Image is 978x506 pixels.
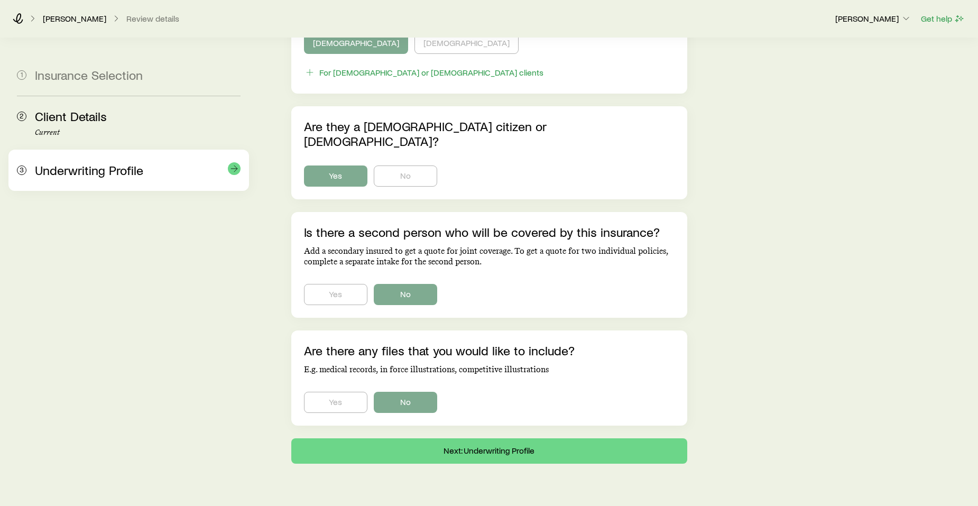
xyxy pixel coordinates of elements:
[126,14,180,24] button: Review details
[35,128,241,137] p: Current
[414,33,519,54] button: [DEMOGRAPHIC_DATA]
[304,343,675,358] p: Are there any files that you would like to include?
[17,112,26,121] span: 2
[17,70,26,80] span: 1
[304,119,675,149] p: Are they a [DEMOGRAPHIC_DATA] citizen or [DEMOGRAPHIC_DATA]?
[304,364,675,375] p: E.g. medical records, in force illustrations, competitive illustrations
[374,392,437,413] button: No
[35,162,143,178] span: Underwriting Profile
[35,67,143,82] span: Insurance Selection
[374,165,437,187] button: No
[374,284,437,305] button: No
[920,13,965,25] button: Get help
[291,438,687,464] button: Next: Underwriting Profile
[835,13,911,24] p: [PERSON_NAME]
[835,13,912,25] button: [PERSON_NAME]
[35,108,107,124] span: Client Details
[304,392,367,413] button: Yes
[304,33,408,54] button: [DEMOGRAPHIC_DATA]
[304,225,675,240] p: Is there a second person who will be covered by this insurance?
[42,14,107,24] a: [PERSON_NAME]
[304,165,367,187] button: Yes
[304,67,544,79] button: For [DEMOGRAPHIC_DATA] or [DEMOGRAPHIC_DATA] clients
[304,246,675,267] p: Add a secondary insured to get a quote for joint coverage. To get a quote for two individual poli...
[304,284,367,305] button: Yes
[17,165,26,175] span: 3
[319,67,543,78] div: For [DEMOGRAPHIC_DATA] or [DEMOGRAPHIC_DATA] clients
